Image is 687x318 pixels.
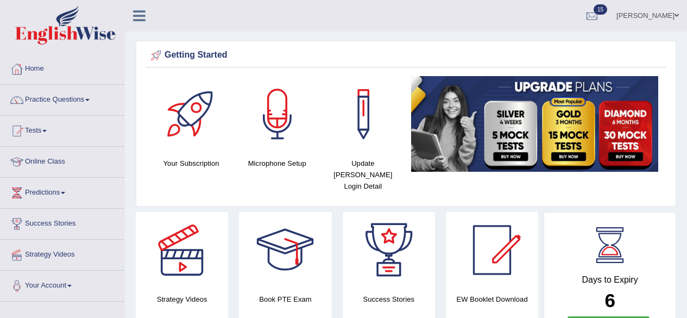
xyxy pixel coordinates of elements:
a: Home [1,54,124,81]
h4: Update [PERSON_NAME] Login Detail [325,158,400,192]
span: 15 [594,4,607,15]
a: Your Account [1,271,124,298]
img: small5.jpg [411,76,658,172]
h4: Success Stories [343,294,435,305]
a: Online Class [1,147,124,174]
a: Strategy Videos [1,240,124,267]
h4: Book PTE Exam [239,294,331,305]
h4: Days to Expiry [556,275,664,285]
a: Predictions [1,178,124,205]
h4: Your Subscription [154,158,229,169]
a: Success Stories [1,209,124,236]
h4: EW Booklet Download [446,294,538,305]
h4: Strategy Videos [136,294,228,305]
b: 6 [604,290,615,311]
a: Practice Questions [1,85,124,112]
a: Tests [1,116,124,143]
div: Getting Started [148,47,664,64]
h4: Microphone Setup [239,158,314,169]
